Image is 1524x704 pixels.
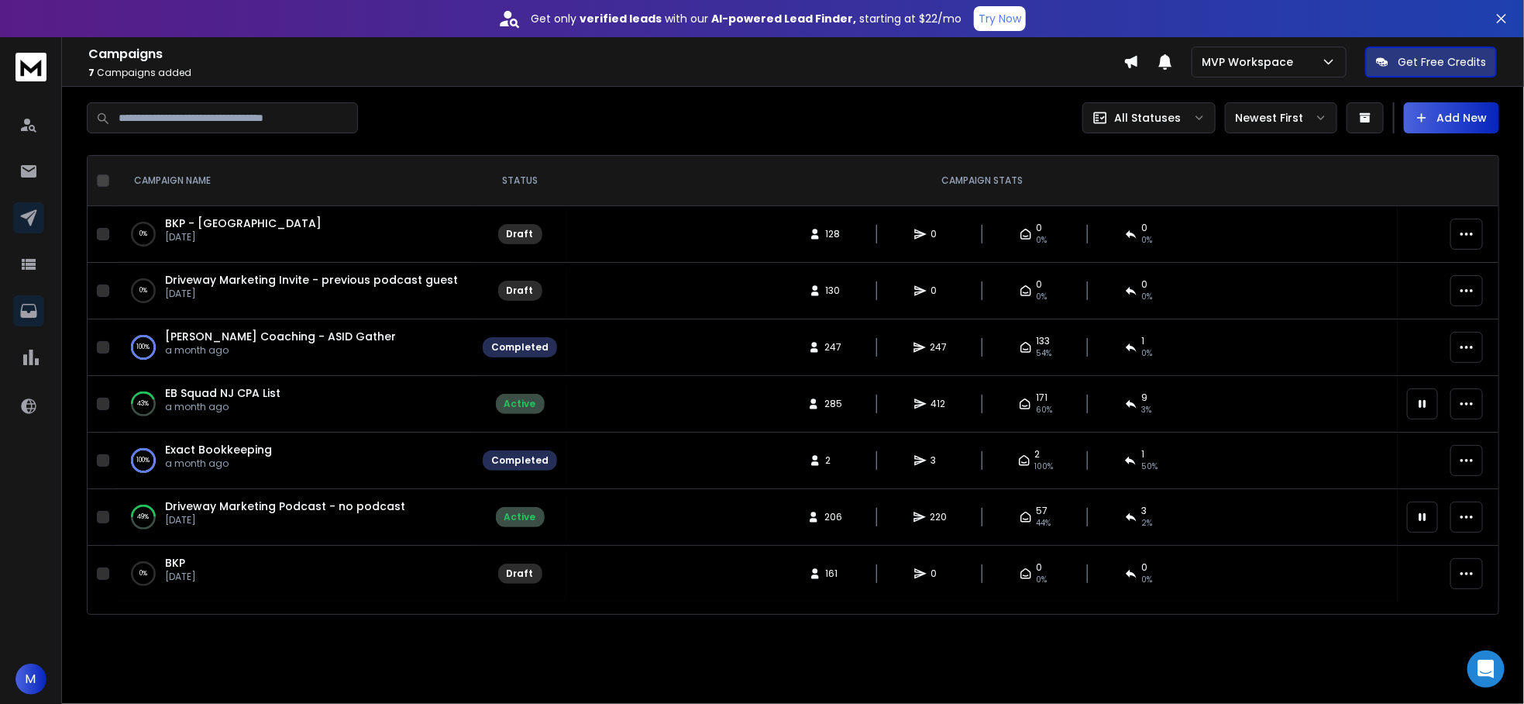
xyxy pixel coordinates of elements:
[137,453,150,468] p: 100 %
[165,329,396,344] a: [PERSON_NAME] Coaching - ASID Gather
[1142,234,1153,247] span: 0%
[15,53,46,81] img: logo
[931,454,947,467] span: 3
[931,228,947,240] span: 0
[1037,278,1043,291] span: 0
[1037,574,1048,586] span: 0%
[826,454,841,467] span: 2
[1141,461,1158,473] span: 50 %
[115,489,473,546] td: 49%Driveway Marketing Podcast - no podcast[DATE]
[931,341,948,354] span: 247
[1142,404,1152,416] span: 3 %
[1142,335,1145,347] span: 1
[507,228,534,240] div: Draft
[931,511,948,523] span: 220
[1142,347,1153,360] span: 0 %
[826,285,841,297] span: 130
[531,11,962,26] p: Get only with our starting at $22/mo
[138,396,150,412] p: 43 %
[165,571,196,583] p: [DATE]
[1202,54,1299,70] p: MVP Workspace
[165,344,396,357] p: a month ago
[473,156,566,206] th: STATUS
[491,341,549,354] div: Completed
[1141,448,1144,461] span: 1
[1142,222,1148,234] span: 0
[165,457,272,470] p: a month ago
[165,288,458,300] p: [DATE]
[824,511,842,523] span: 206
[1142,517,1153,530] span: 2 %
[1398,54,1486,70] p: Get Free Credits
[15,664,46,695] button: M
[165,272,458,288] a: Driveway Marketing Invite - previous podcast guest
[1142,505,1147,517] span: 3
[507,568,534,580] div: Draft
[165,499,405,514] a: Driveway Marketing Podcast - no podcast
[1037,561,1043,574] span: 0
[165,216,322,231] a: BKP - [GEOGRAPHIC_DATA]
[1142,291,1153,303] span: 0%
[580,11,662,26] strong: verified leads
[1365,47,1497,78] button: Get Free Credits
[115,206,473,263] td: 0%BKP - [GEOGRAPHIC_DATA][DATE]
[711,11,856,26] strong: AI-powered Lead Finder,
[139,566,147,581] p: 0 %
[165,442,272,457] a: Exact Bookkeeping
[88,66,95,79] span: 7
[115,263,473,319] td: 0%Driveway Marketing Invite - previous podcast guest[DATE]
[1142,574,1153,586] span: 0%
[491,454,549,467] div: Completed
[825,341,842,354] span: 247
[1142,561,1148,574] span: 0
[139,283,147,299] p: 0 %
[1467,651,1505,688] div: Open Intercom Messenger
[504,511,536,523] div: Active
[1035,461,1054,473] span: 100 %
[826,568,841,580] span: 161
[115,156,473,206] th: CAMPAIGN NAME
[115,546,473,602] td: 0%BKP[DATE]
[165,401,280,413] p: a month ago
[1114,110,1181,126] p: All Statuses
[138,509,150,525] p: 49 %
[1037,505,1048,517] span: 57
[824,398,842,410] span: 285
[1037,222,1043,234] span: 0
[1037,291,1048,303] span: 0%
[931,285,947,297] span: 0
[1037,517,1051,530] span: 44 %
[115,376,473,433] td: 43%EB Squad NJ CPA Lista month ago
[115,433,473,489] td: 100%Exact Bookkeepinga month ago
[826,228,841,240] span: 128
[88,67,1123,79] p: Campaigns added
[1037,347,1052,360] span: 54 %
[115,319,473,376] td: 100%[PERSON_NAME] Coaching - ASID Gathera month ago
[974,6,1026,31] button: Try Now
[931,398,947,410] span: 412
[1036,404,1052,416] span: 60 %
[165,385,280,401] a: EB Squad NJ CPA List
[165,231,322,243] p: [DATE]
[1142,392,1148,404] span: 9
[1142,278,1148,291] span: 0
[566,156,1398,206] th: CAMPAIGN STATS
[88,45,1123,64] h1: Campaigns
[504,398,536,410] div: Active
[1037,335,1051,347] span: 133
[1037,234,1048,247] span: 0%
[979,11,1021,26] p: Try Now
[137,340,150,355] p: 100 %
[165,555,185,571] a: BKP
[1404,102,1499,133] button: Add New
[931,568,947,580] span: 0
[1036,392,1048,404] span: 171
